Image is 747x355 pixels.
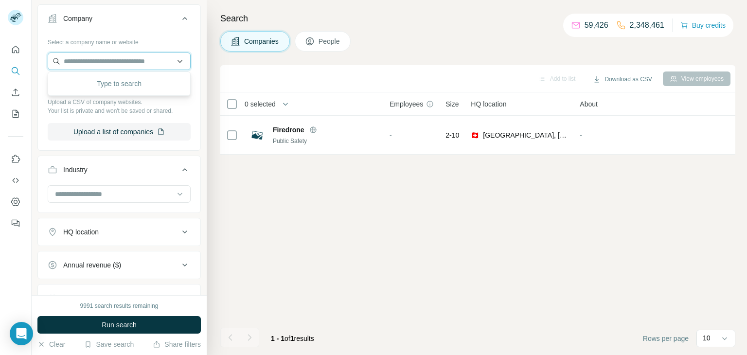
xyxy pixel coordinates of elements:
button: Download as CSV [586,72,658,87]
p: 59,426 [585,19,608,31]
span: 0 selected [245,99,276,109]
button: Use Surfe API [8,172,23,189]
button: My lists [8,105,23,123]
span: [GEOGRAPHIC_DATA], [GEOGRAPHIC_DATA] [483,130,568,140]
span: Companies [244,36,280,46]
button: Quick start [8,41,23,58]
span: Size [445,99,459,109]
div: Select a company name or website [48,34,191,47]
button: Run search [37,316,201,334]
button: Search [8,62,23,80]
span: HQ location [471,99,506,109]
span: Run search [102,320,137,330]
span: 1 [290,335,294,342]
span: 2-10 [445,130,459,140]
p: Your list is private and won't be saved or shared. [48,106,191,115]
span: About [580,99,598,109]
div: Public Safety [273,137,378,145]
span: - [390,131,392,139]
span: Employees [390,99,423,109]
div: Annual revenue ($) [63,260,121,270]
span: 1 - 1 [271,335,285,342]
button: Use Surfe on LinkedIn [8,150,23,168]
div: Company [63,14,92,23]
div: Industry [63,165,88,175]
button: Feedback [8,214,23,232]
p: Upload a CSV of company websites. [48,98,191,106]
span: Firedrone [273,125,304,135]
span: - [580,131,582,139]
span: 🇨🇭 [471,130,479,140]
div: 9991 search results remaining [80,302,159,310]
button: Dashboard [8,193,23,211]
button: Share filters [153,339,201,349]
button: Industry [38,158,200,185]
button: Upload a list of companies [48,123,191,141]
span: People [319,36,341,46]
img: Logo of Firedrone [249,127,265,143]
button: Buy credits [680,18,726,32]
button: Employees (size) [38,286,200,310]
span: of [285,335,290,342]
button: Company [38,7,200,34]
span: results [271,335,314,342]
div: Type to search [50,74,188,93]
h4: Search [220,12,735,25]
p: 2,348,461 [630,19,664,31]
div: HQ location [63,227,99,237]
span: Rows per page [643,334,689,343]
p: 10 [703,333,711,343]
div: Open Intercom Messenger [10,322,33,345]
button: Save search [84,339,134,349]
button: Clear [37,339,65,349]
div: Employees (size) [63,293,115,303]
button: Annual revenue ($) [38,253,200,277]
button: Enrich CSV [8,84,23,101]
button: HQ location [38,220,200,244]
